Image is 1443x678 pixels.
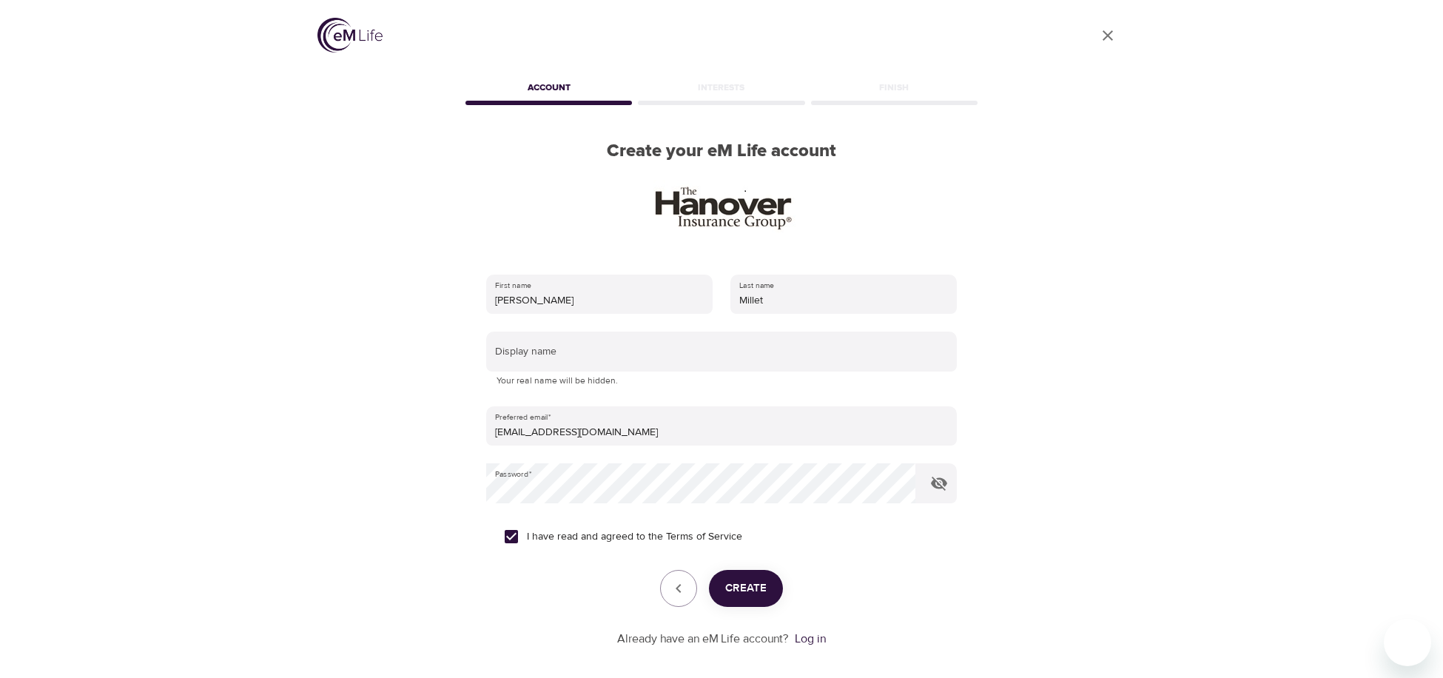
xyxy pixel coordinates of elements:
[725,579,767,598] span: Create
[1090,18,1126,53] a: close
[709,570,783,607] button: Create
[642,180,801,233] img: HIG_wordmrk_k.jpg
[462,141,980,162] h2: Create your eM Life account
[666,529,742,545] a: Terms of Service
[527,529,742,545] span: I have read and agreed to the
[497,374,946,389] p: Your real name will be hidden.
[317,18,383,53] img: logo
[1384,619,1431,666] iframe: Button to launch messaging window
[795,631,826,646] a: Log in
[617,631,789,648] p: Already have an eM Life account?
